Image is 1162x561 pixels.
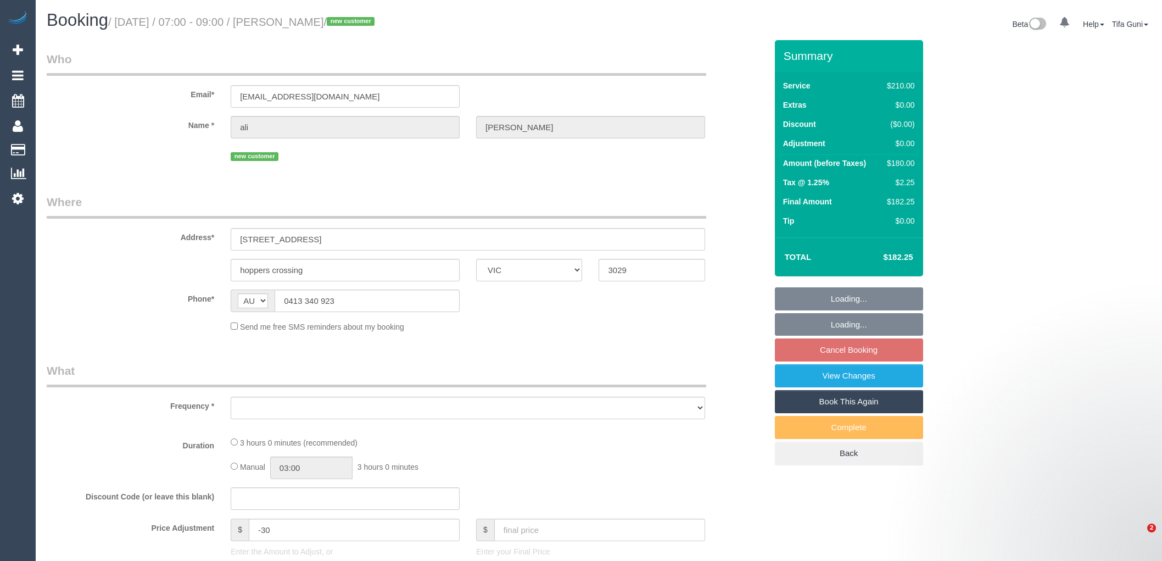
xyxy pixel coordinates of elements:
div: $0.00 [882,138,914,149]
input: final price [494,519,705,541]
label: Name * [38,116,222,131]
h3: Summary [784,49,918,62]
a: View Changes [775,364,923,387]
strong: Total [785,252,812,262]
label: Service [783,80,811,91]
span: Manual [240,463,265,471]
span: 2 [1147,524,1156,532]
label: Adjustment [783,138,825,149]
h4: $182.25 [850,253,913,262]
img: Automaid Logo [7,11,29,26]
label: Address* [38,228,222,243]
div: $210.00 [882,80,914,91]
a: Beta [1012,20,1046,29]
span: new customer [231,152,278,161]
div: $0.00 [882,99,914,110]
span: Booking [47,10,108,30]
p: Enter the Amount to Adjust, or [231,546,460,557]
label: Price Adjustment [38,519,222,534]
label: Extras [783,99,807,110]
input: Email* [231,85,460,108]
a: Tifa Guni [1112,20,1148,29]
a: Back [775,442,923,465]
img: New interface [1028,18,1046,32]
input: Suburb* [231,259,460,281]
legend: Who [47,51,706,76]
small: / [DATE] / 07:00 - 09:00 / [PERSON_NAME] [108,16,378,28]
label: Duration [38,436,222,451]
input: Last Name* [476,116,705,138]
label: Discount [783,119,816,130]
a: Help [1083,20,1104,29]
span: Send me free SMS reminders about my booking [240,323,404,331]
span: 3 hours 0 minutes (recommended) [240,438,357,447]
input: Post Code* [599,259,705,281]
label: Discount Code (or leave this blank) [38,487,222,502]
input: Phone* [275,290,460,312]
input: First Name* [231,116,460,138]
div: $180.00 [882,158,914,169]
label: Tax @ 1.25% [783,177,829,188]
p: Enter your Final Price [476,546,705,557]
label: Tip [783,215,795,226]
label: Email* [38,85,222,100]
label: Amount (before Taxes) [783,158,866,169]
iframe: Intercom live chat [1125,524,1151,550]
legend: What [47,363,706,387]
div: ($0.00) [882,119,914,130]
div: $182.25 [882,196,914,207]
span: $ [476,519,494,541]
legend: Where [47,194,706,219]
span: 3 hours 0 minutes [357,463,418,471]
div: $0.00 [882,215,914,226]
span: $ [231,519,249,541]
a: Book This Again [775,390,923,413]
label: Frequency * [38,397,222,412]
span: new customer [327,17,375,26]
div: $2.25 [882,177,914,188]
span: / [324,16,378,28]
label: Phone* [38,290,222,304]
label: Final Amount [783,196,832,207]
